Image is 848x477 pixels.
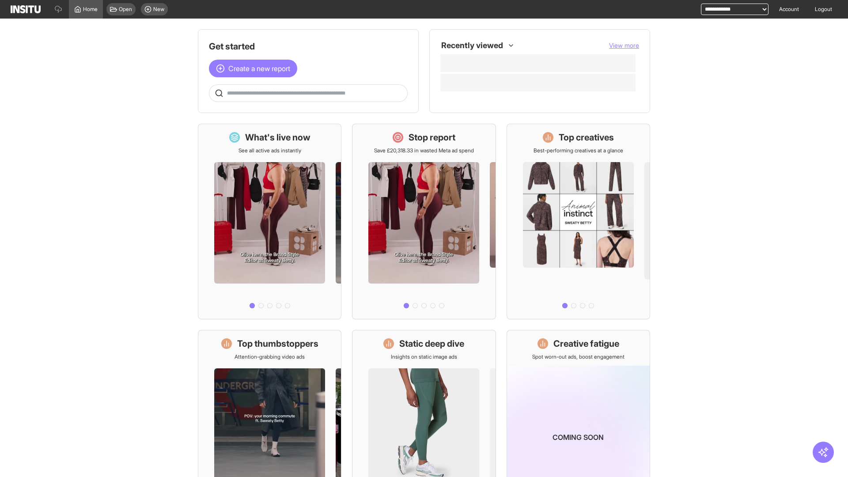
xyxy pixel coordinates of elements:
[238,147,301,154] p: See all active ads instantly
[609,42,639,49] span: View more
[209,40,408,53] h1: Get started
[352,124,496,319] a: Stop reportSave £20,318.33 in wasted Meta ad spend
[83,6,98,13] span: Home
[237,337,318,350] h1: Top thumbstoppers
[507,124,650,319] a: Top creativesBest-performing creatives at a glance
[228,63,290,74] span: Create a new report
[235,353,305,360] p: Attention-grabbing video ads
[409,131,455,144] h1: Stop report
[245,131,310,144] h1: What's live now
[153,6,164,13] span: New
[11,5,41,13] img: Logo
[119,6,132,13] span: Open
[374,147,474,154] p: Save £20,318.33 in wasted Meta ad spend
[391,353,457,360] p: Insights on static image ads
[198,124,341,319] a: What's live nowSee all active ads instantly
[534,147,623,154] p: Best-performing creatives at a glance
[609,41,639,50] button: View more
[209,60,297,77] button: Create a new report
[399,337,464,350] h1: Static deep dive
[559,131,614,144] h1: Top creatives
